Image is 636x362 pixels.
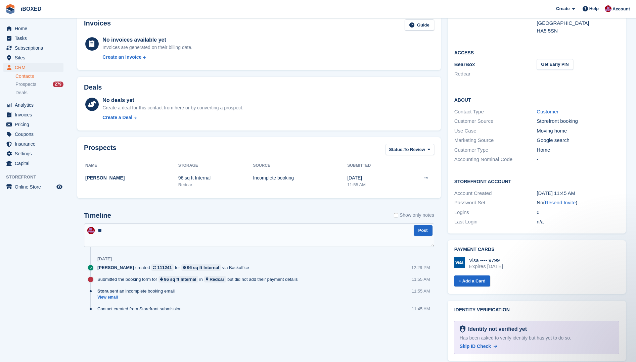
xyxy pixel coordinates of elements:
[454,156,537,163] div: Accounting Nominal Code
[469,257,503,263] div: Visa •••• 9799
[460,325,465,333] img: Identity Verification Ready
[84,160,178,171] th: Name
[454,49,619,56] h2: Access
[151,264,173,271] a: 111241
[347,182,402,188] div: 11:55 AM
[53,82,63,87] div: 279
[454,275,490,287] a: + Add a Card
[454,61,475,67] span: BearBox
[253,160,348,171] th: Source
[537,27,619,35] div: HA5 5SN
[102,114,243,121] a: Create a Deal
[460,334,614,342] div: Has been asked to verify identity but has yet to do so.
[15,24,55,33] span: Home
[15,90,28,96] span: Deals
[97,306,185,312] div: Contact created from Storefront submission
[55,183,63,191] a: Preview store
[15,182,55,192] span: Online Store
[454,117,537,125] div: Customer Source
[3,139,63,149] a: menu
[385,144,434,155] button: Status: To Review
[537,137,619,144] div: Google search
[15,159,55,168] span: Capital
[97,264,253,271] div: created for via Backoffice
[412,288,430,294] div: 11:55 AM
[178,182,253,188] div: Redcar
[3,63,63,72] a: menu
[87,227,95,234] img: Amanda Forder
[97,256,112,262] div: [DATE]
[454,146,537,154] div: Customer Type
[347,160,402,171] th: Submitted
[537,146,619,154] div: Home
[3,130,63,139] a: menu
[15,110,55,119] span: Invoices
[404,146,425,153] span: To Review
[537,19,619,27] div: [GEOGRAPHIC_DATA]
[5,4,15,14] img: stora-icon-8386f47178a22dfd0bd8f6a31ec36ba5ce8667c1dd55bd0f319d3a0aa187defe.svg
[15,149,55,158] span: Settings
[537,156,619,163] div: -
[15,73,63,80] a: Contacts
[411,264,430,271] div: 12:29 PM
[102,104,243,111] div: Create a deal for this contact from here or by converting a prospect.
[15,89,63,96] a: Deals
[15,100,55,110] span: Analytics
[612,6,630,12] span: Account
[543,200,578,205] span: ( )
[181,264,221,271] a: 96 sq ft Internal
[465,325,527,333] div: Identity not verified yet
[102,114,132,121] div: Create a Deal
[84,212,111,219] h2: Timeline
[460,344,491,349] span: Skip ID Check
[15,53,55,62] span: Sites
[84,144,117,156] h2: Prospects
[469,263,503,269] div: Expires [DATE]
[537,117,619,125] div: Storefront booking
[3,149,63,158] a: menu
[15,34,55,43] span: Tasks
[412,276,430,282] div: 11:55 AM
[454,70,537,78] li: Redcar
[454,4,537,35] div: Address
[537,109,558,114] a: Customer
[158,276,198,282] a: 96 sq ft Internal
[97,264,134,271] span: [PERSON_NAME]
[454,307,619,313] h2: Identity verification
[537,190,619,197] div: [DATE] 11:45 AM
[545,200,576,205] a: Resend Invite
[394,212,398,219] input: Show only notes
[454,218,537,226] div: Last Login
[454,178,619,185] h2: Storefront Account
[3,43,63,53] a: menu
[454,199,537,207] div: Password Set
[15,81,63,88] a: Prospects 279
[537,209,619,216] div: 0
[3,53,63,62] a: menu
[3,110,63,119] a: menu
[15,43,55,53] span: Subscriptions
[97,276,301,282] div: Submitted the booking form for in but did not add their payment details
[589,5,599,12] span: Help
[3,100,63,110] a: menu
[454,209,537,216] div: Logins
[460,343,497,350] a: Skip ID Check
[15,130,55,139] span: Coupons
[454,108,537,116] div: Contact Type
[102,54,192,61] a: Create an Invoice
[454,257,465,268] img: Visa Logo
[164,276,196,282] div: 96 sq ft Internal
[85,174,178,182] div: [PERSON_NAME]
[389,146,404,153] span: Status:
[253,174,348,182] div: Incomplete booking
[537,218,619,226] div: n/a
[187,264,219,271] div: 96 sq ft Internal
[537,127,619,135] div: Moving home
[3,34,63,43] a: menu
[102,44,192,51] div: Invoices are generated on their billing date.
[18,3,44,14] a: iBOXED
[102,54,141,61] div: Create an Invoice
[394,212,434,219] label: Show only notes
[3,159,63,168] a: menu
[157,264,172,271] div: 111241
